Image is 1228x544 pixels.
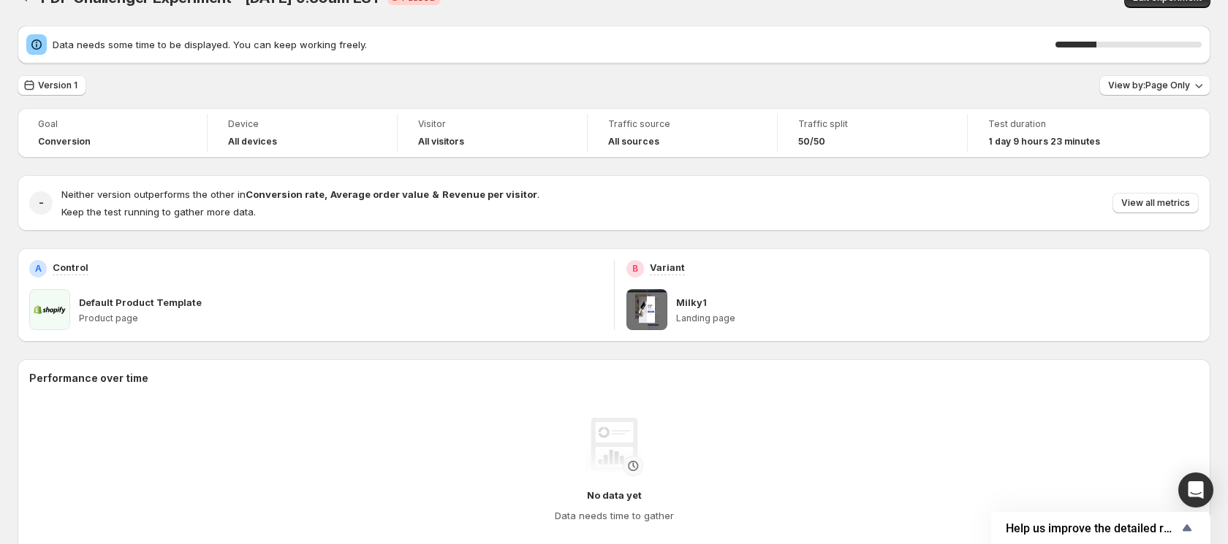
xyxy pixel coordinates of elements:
[38,117,186,149] a: GoalConversion
[53,260,88,275] p: Control
[988,117,1137,149] a: Test duration1 day 9 hours 23 minutes
[432,188,439,200] strong: &
[61,188,539,200] span: Neither version outperforms the other in .
[53,37,1055,52] span: Data needs some time to be displayed. You can keep working freely.
[1006,521,1178,535] span: Help us improve the detailed report for A/B campaigns
[632,263,638,275] h2: B
[626,289,667,330] img: Milky1
[330,188,429,200] strong: Average order value
[1006,519,1196,537] button: Show survey - Help us improve the detailed report for A/B campaigns
[228,117,376,149] a: DeviceAll devices
[988,118,1137,130] span: Test duration
[228,118,376,130] span: Device
[418,117,566,149] a: VisitorAll visitors
[79,313,602,324] p: Product page
[988,136,1100,148] span: 1 day 9 hours 23 minutes
[228,136,277,148] h4: All devices
[1121,197,1190,209] span: View all metrics
[79,295,202,310] p: Default Product Template
[325,188,327,200] strong: ,
[246,188,325,200] strong: Conversion rate
[61,206,256,218] span: Keep the test running to gather more data.
[1113,193,1199,213] button: View all metrics
[587,488,642,502] h4: No data yet
[585,418,643,476] img: No data yet
[798,117,947,149] a: Traffic split50/50
[418,136,464,148] h4: All visitors
[1099,75,1210,96] button: View by:Page Only
[38,118,186,130] span: Goal
[555,508,674,523] h4: Data needs time to gather
[650,260,685,275] p: Variant
[38,136,91,148] span: Conversion
[608,118,757,130] span: Traffic source
[798,118,947,130] span: Traffic split
[418,118,566,130] span: Visitor
[35,263,42,275] h2: A
[798,136,825,148] span: 50/50
[18,75,86,96] button: Version 1
[608,136,659,148] h4: All sources
[38,80,77,91] span: Version 1
[608,117,757,149] a: Traffic sourceAll sources
[676,313,1199,324] p: Landing page
[29,289,70,330] img: Default Product Template
[1178,472,1213,507] div: Open Intercom Messenger
[39,196,44,210] h2: -
[29,371,1199,386] h2: Performance over time
[1108,80,1190,91] span: View by: Page Only
[442,188,537,200] strong: Revenue per visitor
[676,295,707,310] p: Milky1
